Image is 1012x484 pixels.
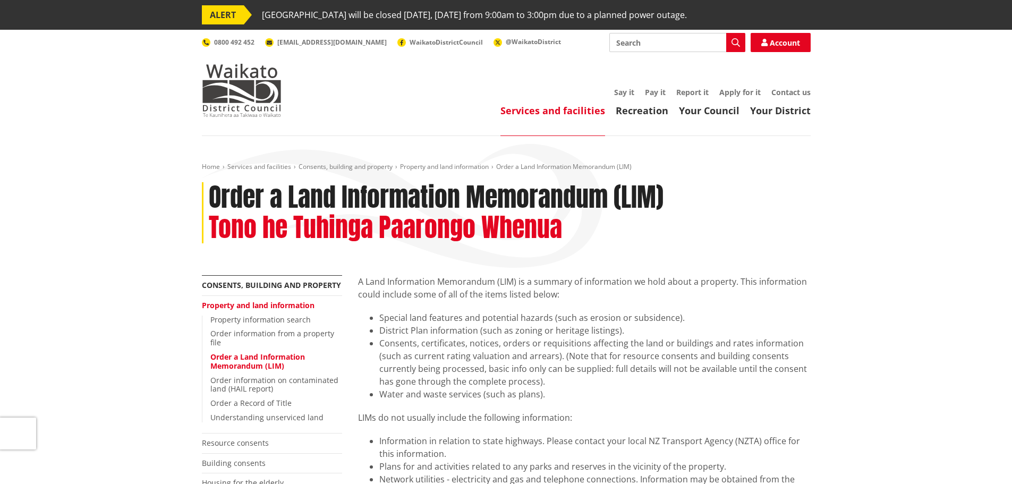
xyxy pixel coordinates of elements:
[214,38,254,47] span: 0800 492 452
[227,162,291,171] a: Services and facilities
[202,438,269,448] a: Resource consents
[719,87,761,97] a: Apply for it
[202,162,220,171] a: Home
[202,280,341,290] a: Consents, building and property
[379,388,811,401] li: Water and waste services (such as plans).
[506,37,561,46] span: @WaikatoDistrict
[397,38,483,47] a: WaikatoDistrictCouncil
[202,5,244,24] span: ALERT
[210,315,311,325] a: Property information search
[358,275,811,301] p: A Land Information Memorandum (LIM) is a summary of information we hold about a property. This in...
[676,87,709,97] a: Report it
[614,87,634,97] a: Say it
[751,33,811,52] a: Account
[358,411,811,424] p: LIMs do not usually include the following information:
[202,64,282,117] img: Waikato District Council - Te Kaunihera aa Takiwaa o Waikato
[210,375,338,394] a: Order information on contaminated land (HAIL report)
[202,163,811,172] nav: breadcrumb
[209,182,664,213] h1: Order a Land Information Memorandum (LIM)
[410,38,483,47] span: WaikatoDistrictCouncil
[277,38,387,47] span: [EMAIL_ADDRESS][DOMAIN_NAME]
[500,104,605,117] a: Services and facilities
[679,104,739,117] a: Your Council
[209,213,562,243] h2: Tono he Tuhinga Paarongo Whenua
[210,352,305,371] a: Order a Land Information Memorandum (LIM)
[210,412,324,422] a: Understanding unserviced land
[771,87,811,97] a: Contact us
[496,162,632,171] span: Order a Land Information Memorandum (LIM)
[645,87,666,97] a: Pay it
[400,162,489,171] a: Property and land information
[210,328,334,347] a: Order information from a property file
[202,458,266,468] a: Building consents
[609,33,745,52] input: Search input
[202,300,314,310] a: Property and land information
[750,104,811,117] a: Your District
[616,104,668,117] a: Recreation
[379,324,811,337] li: District Plan information (such as zoning or heritage listings).
[494,37,561,46] a: @WaikatoDistrict
[299,162,393,171] a: Consents, building and property
[379,337,811,388] li: Consents, certificates, notices, orders or requisitions affecting the land or buildings and rates...
[379,460,811,473] li: Plans for and activities related to any parks and reserves in the vicinity of the property.
[379,435,811,460] li: Information in relation to state highways. Please contact your local NZ Transport Agency (NZTA) o...
[379,311,811,324] li: Special land features and potential hazards (such as erosion or subsidence).
[265,38,387,47] a: [EMAIL_ADDRESS][DOMAIN_NAME]
[210,398,292,408] a: Order a Record of Title
[202,38,254,47] a: 0800 492 452
[262,5,687,24] span: [GEOGRAPHIC_DATA] will be closed [DATE], [DATE] from 9:00am to 3:00pm due to a planned power outage.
